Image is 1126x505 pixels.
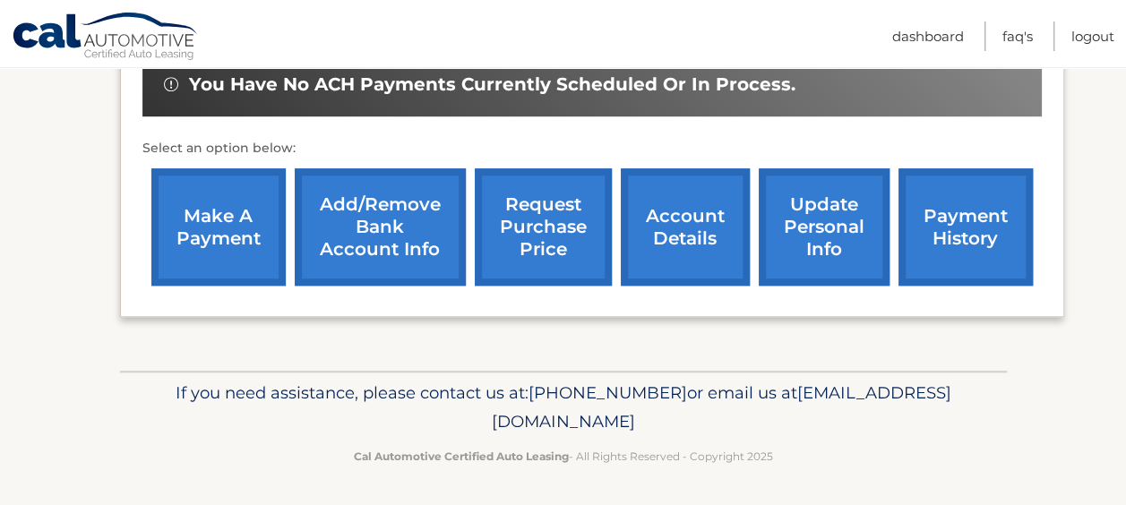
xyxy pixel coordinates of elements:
[759,168,890,286] a: update personal info
[1071,21,1114,51] a: Logout
[354,449,569,463] strong: Cal Automotive Certified Auto Leasing
[1002,21,1033,51] a: FAQ's
[892,21,964,51] a: Dashboard
[898,168,1033,286] a: payment history
[529,382,687,403] span: [PHONE_NUMBER]
[151,168,286,286] a: make a payment
[12,12,200,64] a: Cal Automotive
[132,379,995,436] p: If you need assistance, please contact us at: or email us at
[492,382,951,432] span: [EMAIL_ADDRESS][DOMAIN_NAME]
[164,77,178,91] img: alert-white.svg
[132,447,995,466] p: - All Rights Reserved - Copyright 2025
[621,168,750,286] a: account details
[475,168,612,286] a: request purchase price
[189,73,795,96] span: You have no ACH payments currently scheduled or in process.
[295,168,466,286] a: Add/Remove bank account info
[142,138,1042,159] p: Select an option below:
